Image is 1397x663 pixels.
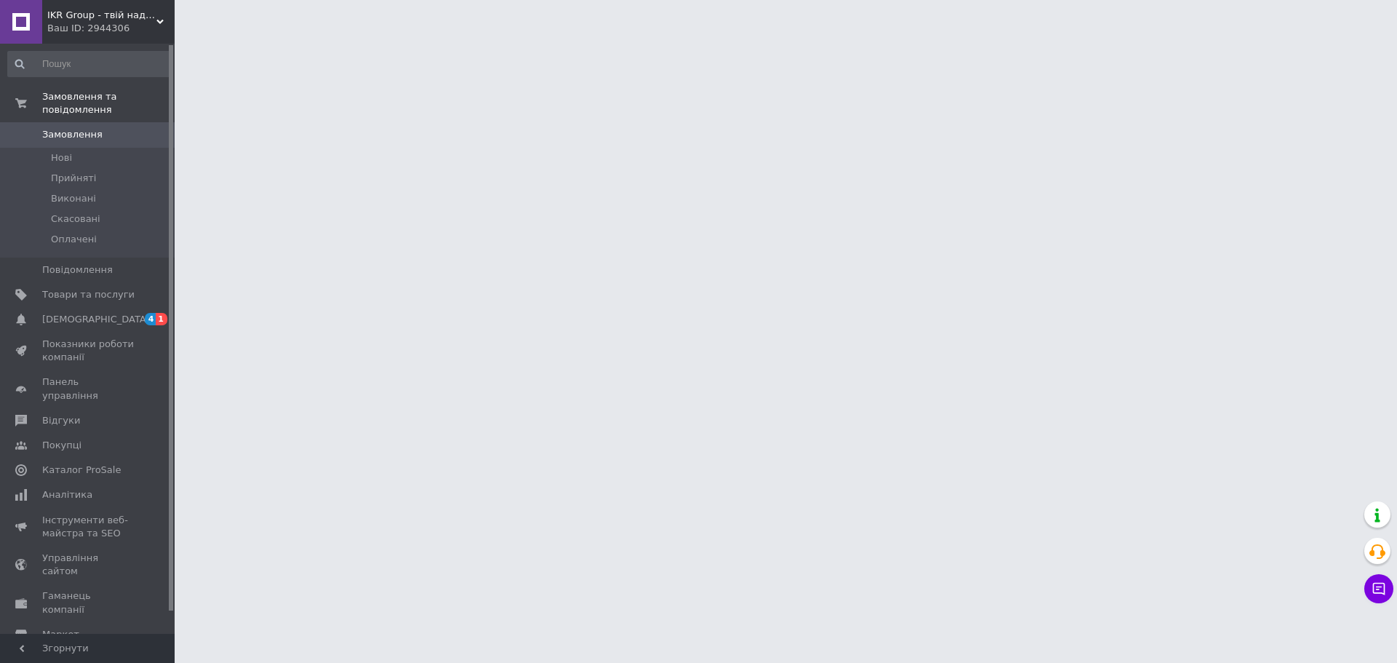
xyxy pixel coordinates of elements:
[42,376,135,402] span: Панель управління
[42,488,92,501] span: Аналітика
[42,288,135,301] span: Товари та послуги
[156,313,167,325] span: 1
[42,90,175,116] span: Замовлення та повідомлення
[47,22,175,35] div: Ваш ID: 2944306
[51,172,96,185] span: Прийняті
[145,313,156,325] span: 4
[42,128,103,141] span: Замовлення
[42,263,113,277] span: Повідомлення
[42,589,135,616] span: Гаманець компанії
[42,338,135,364] span: Показники роботи компанії
[51,192,96,205] span: Виконані
[51,233,97,246] span: Оплачені
[42,414,80,427] span: Відгуки
[42,552,135,578] span: Управління сайтом
[42,628,79,641] span: Маркет
[42,439,81,452] span: Покупці
[47,9,156,22] span: IKR Group - твій надійний постачальник обладнання та комплексних рішень
[1364,574,1393,603] button: Чат з покупцем
[42,313,150,326] span: [DEMOGRAPHIC_DATA]
[42,464,121,477] span: Каталог ProSale
[7,51,172,77] input: Пошук
[42,514,135,540] span: Інструменти веб-майстра та SEO
[51,213,100,226] span: Скасовані
[51,151,72,164] span: Нові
